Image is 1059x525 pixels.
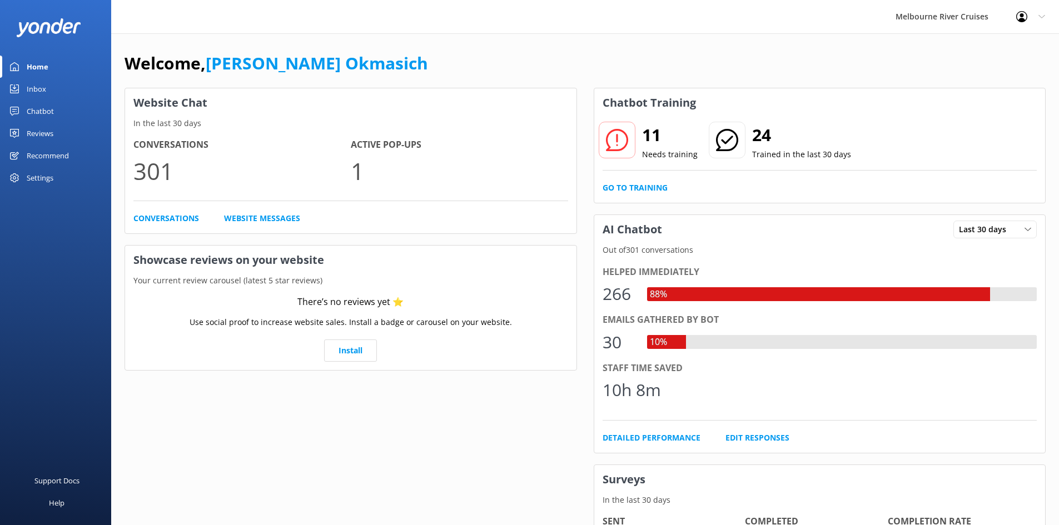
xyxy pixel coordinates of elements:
p: 1 [351,152,568,189]
h2: 24 [752,122,851,148]
div: 30 [603,329,636,356]
a: Detailed Performance [603,432,700,444]
div: Staff time saved [603,361,1037,376]
div: Helped immediately [603,265,1037,279]
h4: Active Pop-ups [351,138,568,152]
h1: Welcome, [125,50,428,77]
div: Reviews [27,122,53,144]
p: 301 [133,152,351,189]
div: Inbox [27,78,46,100]
div: Settings [27,167,53,189]
p: Trained in the last 30 days [752,148,851,161]
img: yonder-white-logo.png [17,18,81,37]
a: Website Messages [224,212,300,224]
div: 10h 8m [603,377,661,403]
p: Your current review carousel (latest 5 star reviews) [125,274,576,287]
a: Edit Responses [725,432,789,444]
h3: Website Chat [125,88,576,117]
div: 88% [647,287,670,302]
div: There’s no reviews yet ⭐ [297,295,404,309]
div: Support Docs [34,469,79,492]
div: Help [49,492,64,514]
div: Chatbot [27,100,54,122]
h3: Chatbot Training [594,88,704,117]
a: Install [324,339,377,362]
h3: Showcase reviews on your website [125,246,576,274]
h2: 11 [642,122,698,148]
a: Go to Training [603,182,668,194]
p: Out of 301 conversations [594,244,1046,256]
a: Conversations [133,212,199,224]
div: Emails gathered by bot [603,313,1037,327]
p: In the last 30 days [594,494,1046,506]
h4: Conversations [133,138,351,152]
p: In the last 30 days [125,117,576,129]
span: Last 30 days [959,223,1013,236]
div: Home [27,56,48,78]
h3: Surveys [594,465,1046,494]
div: Recommend [27,144,69,167]
h3: AI Chatbot [594,215,670,244]
div: 266 [603,281,636,307]
a: [PERSON_NAME] Okmasich [206,52,428,74]
p: Use social proof to increase website sales. Install a badge or carousel on your website. [190,316,512,328]
div: 10% [647,335,670,349]
p: Needs training [642,148,698,161]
